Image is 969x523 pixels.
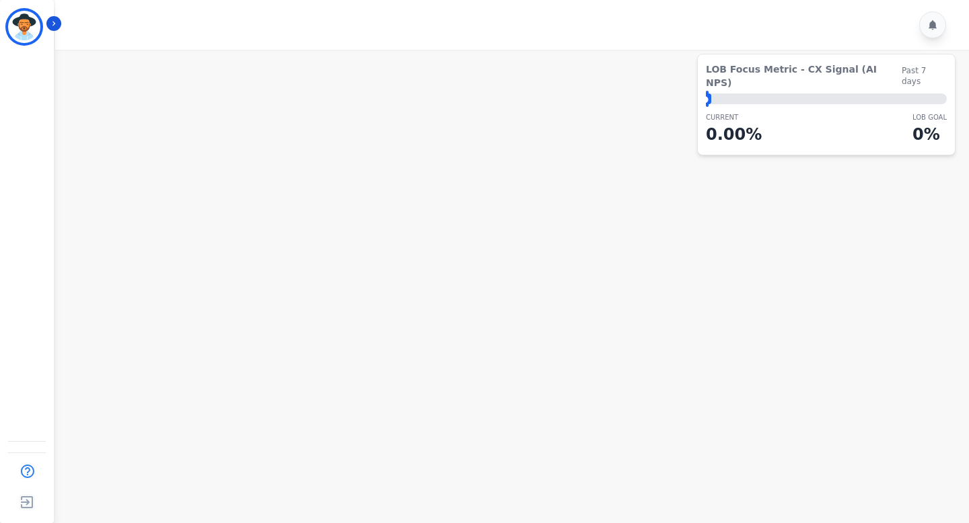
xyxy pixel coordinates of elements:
p: LOB Goal [912,112,947,122]
p: CURRENT [706,112,762,122]
img: Bordered avatar [8,11,40,43]
div: ⬤ [706,93,711,104]
span: LOB Focus Metric - CX Signal (AI NPS) [706,63,902,89]
p: 0.00 % [706,122,762,147]
p: 0 % [912,122,947,147]
span: Past 7 days [902,65,947,87]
